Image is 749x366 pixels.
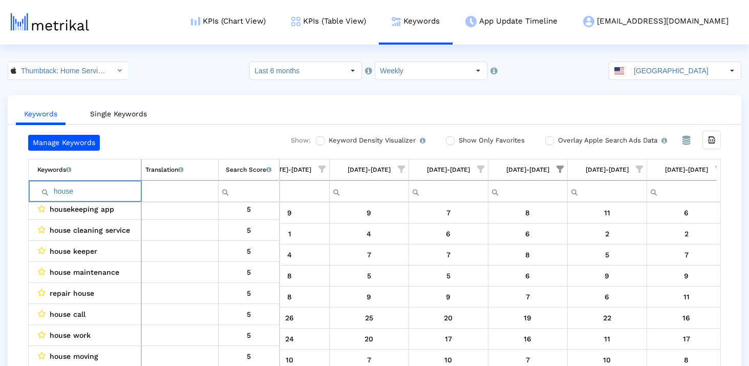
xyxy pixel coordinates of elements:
td: Column 08/24/25-08/30/25 [567,159,647,180]
input: Filter cell [568,183,647,200]
input: Filter cell [37,183,141,200]
div: 9/6/25 [651,311,723,324]
span: house work [50,329,91,342]
div: 9/6/25 [651,332,723,345]
span: Show filter options for column '08/17/25-08/23/25' [557,166,564,173]
td: Column 08/10/25-08/16/25 [409,159,488,180]
div: [DATE]-[DATE] [427,163,470,176]
div: 8/2/25 [254,290,326,303]
img: kpi-table-menu-icon.png [291,17,301,26]
div: Show: [281,135,311,151]
div: Select [344,62,361,79]
td: Column Search Score [218,159,280,180]
div: 5 [222,266,276,279]
div: 5 [222,287,276,300]
div: 8/9/25 [333,269,405,282]
input: Filter cell [219,183,280,200]
span: Show filter options for column '08/24/25-08/30/25' [636,166,643,173]
span: Show filter options for column '07/27/25-08/02/25' [318,166,326,173]
input: Filter cell [488,183,567,200]
div: Select [469,62,487,79]
div: 8/23/25 [492,248,564,261]
div: 9/6/25 [651,290,723,303]
div: 8/23/25 [492,269,564,282]
div: 8/2/25 [254,269,326,282]
div: 8/16/25 [413,206,484,219]
input: Filter cell [142,183,218,200]
div: 8/30/25 [571,290,643,303]
span: house moving [50,350,98,363]
td: Filter cell [567,180,647,202]
div: Translation [145,163,183,176]
label: Keyword Density Visualizer [326,135,425,146]
div: 8/2/25 [254,227,326,240]
div: 9/6/25 [651,227,723,240]
div: 5 [222,329,276,342]
img: metrical-logo-light.png [11,13,89,31]
div: 8/30/25 [571,227,643,240]
div: 8/30/25 [571,248,643,261]
a: Single Keywords [82,105,155,124]
td: Column Translation [141,159,218,180]
img: app-update-menu-icon.png [465,16,477,27]
span: house call [50,308,85,321]
img: my-account-menu-icon.png [583,16,594,27]
div: Search Score [226,163,271,176]
div: 8/9/25 [333,206,405,219]
div: 8/2/25 [254,248,326,261]
div: 8/16/25 [413,290,484,303]
span: house cleaning service [50,223,130,237]
input: Filter cell [409,183,488,200]
td: Filter cell [488,180,567,202]
div: Select [111,62,128,79]
div: 5 [222,245,276,258]
td: Filter cell [329,180,409,202]
td: Filter cell [647,180,726,202]
div: 8/16/25 [413,248,484,261]
td: Filter cell [29,180,141,202]
div: 5 [222,350,276,363]
div: 8/16/25 [413,269,484,282]
span: house keeper [50,245,97,258]
div: 8/23/25 [492,332,564,345]
div: 8/9/25 [333,311,405,324]
td: Column Keyword [29,159,141,180]
img: kpi-chart-menu-icon.png [191,17,200,26]
div: 8/9/25 [333,227,405,240]
div: 8/9/25 [333,290,405,303]
input: Filter cell [330,183,409,200]
div: 8/2/25 [254,206,326,219]
td: Column 08/17/25-08/23/25 [488,159,567,180]
div: 08/24/25-08/30/25 [586,163,629,176]
div: 5 [222,202,276,216]
span: Show filter options for column '08/03/25-08/09/25' [398,166,405,173]
td: Filter cell [409,180,488,202]
div: [DATE]-[DATE] [506,163,549,176]
span: housekeeping app [50,202,114,216]
a: Keywords [16,105,66,125]
label: Show Only Favorites [456,135,525,146]
td: Column 07/27/25-08/02/25 [250,159,329,180]
div: 8/30/25 [571,332,643,345]
div: 5 [222,223,276,237]
td: Filter cell [250,180,329,202]
div: 9/6/25 [651,269,723,282]
div: 08/31/25-09/06/25 [665,163,708,176]
div: 8/9/25 [333,332,405,345]
td: Column 08/31/25-09/06/25 [647,159,726,180]
div: 8/30/25 [571,269,643,282]
span: repair house [50,287,94,300]
div: 9/6/25 [651,206,723,219]
img: keywords.png [392,17,401,26]
div: 8/9/25 [333,248,405,261]
div: 8/16/25 [413,332,484,345]
div: 9/6/25 [651,248,723,261]
div: 8/23/25 [492,227,564,240]
div: 8/23/25 [492,290,564,303]
div: 8/23/25 [492,206,564,219]
div: [DATE]-[DATE] [268,163,311,176]
div: Keywords [37,163,71,176]
div: 5 [222,308,276,321]
div: Select [723,62,741,79]
div: 8/16/25 [413,311,484,324]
